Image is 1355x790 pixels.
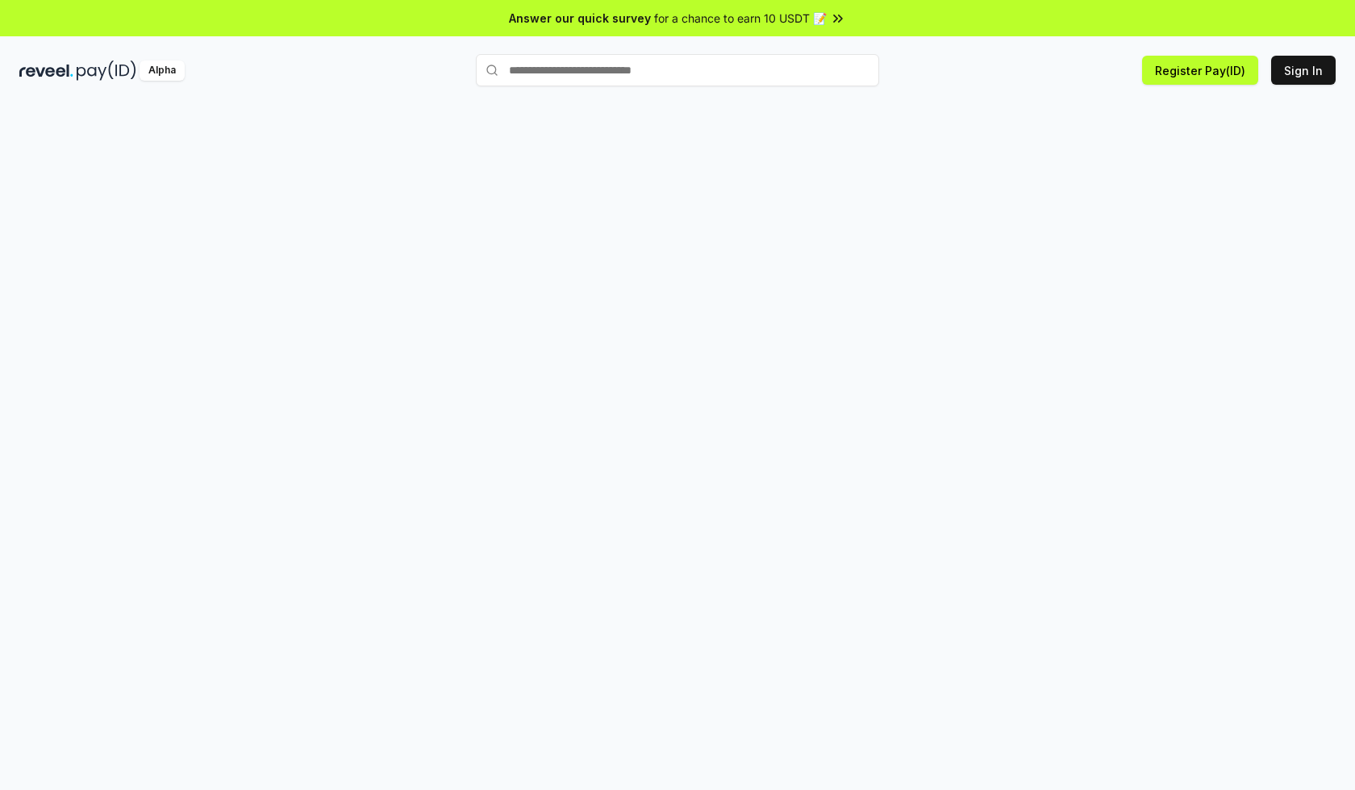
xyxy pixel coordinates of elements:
[654,10,827,27] span: for a chance to earn 10 USDT 📝
[140,61,185,81] div: Alpha
[1271,56,1336,85] button: Sign In
[1142,56,1258,85] button: Register Pay(ID)
[77,61,136,81] img: pay_id
[509,10,651,27] span: Answer our quick survey
[19,61,73,81] img: reveel_dark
